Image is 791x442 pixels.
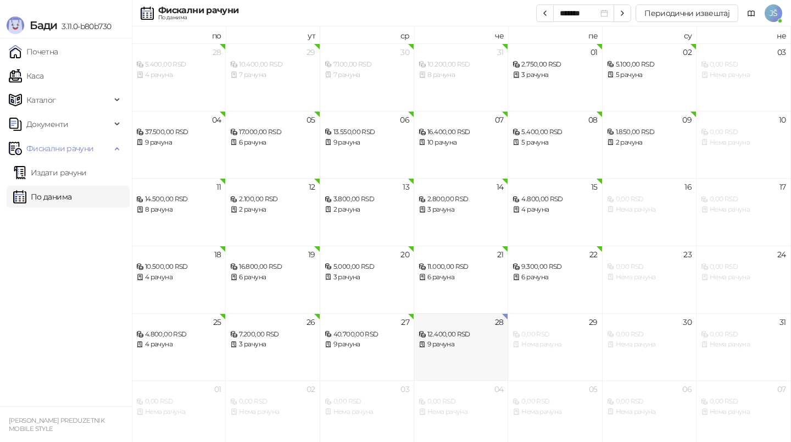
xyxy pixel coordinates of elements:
div: 04 [212,116,221,124]
small: [PERSON_NAME] PREDUZETNIK MOBILE STYLE [9,417,104,433]
div: 0,00 RSD [701,59,786,70]
div: 5.100,00 RSD [607,59,692,70]
div: 6 рачуна [419,272,503,283]
div: 0,00 RSD [419,396,503,407]
div: Нема рачуна [136,407,221,417]
td: 2025-07-28 [132,43,226,111]
div: 7.100,00 RSD [325,59,409,70]
div: 0,00 RSD [701,262,786,272]
div: 11 [216,183,221,191]
div: 03 [777,48,786,56]
div: 01 [214,385,221,393]
a: Издати рачуни [13,162,87,184]
td: 2025-08-23 [603,246,697,313]
div: 9 рачуна [136,137,221,148]
div: Нема рачуна [701,272,786,283]
div: 08 [588,116,598,124]
div: Нема рачуна [701,205,786,215]
div: 28 [213,48,221,56]
span: 3.11.0-b80b730 [57,21,111,31]
div: 10 [779,116,786,124]
div: 06 [400,116,409,124]
div: 14 [497,183,504,191]
div: 5.000,00 RSD [325,262,409,272]
div: Нема рачуна [230,407,315,417]
div: 2 рачуна [607,137,692,148]
div: 29 [307,48,315,56]
td: 2025-08-18 [132,246,226,313]
div: 0,00 RSD [513,396,597,407]
td: 2025-08-19 [226,246,320,313]
img: Logo [7,16,24,34]
div: 30 [400,48,409,56]
div: 10 рачуна [419,137,503,148]
div: 4 рачуна [513,205,597,215]
th: не [697,26,790,43]
td: 2025-08-25 [132,313,226,381]
div: 6 рачуна [513,272,597,283]
div: 2 рачуна [325,205,409,215]
div: Нема рачуна [607,339,692,350]
td: 2025-08-02 [603,43,697,111]
div: 04 [494,385,504,393]
td: 2025-08-20 [320,246,414,313]
span: Фискални рачуни [26,137,93,159]
td: 2025-08-07 [414,111,508,179]
td: 2025-07-30 [320,43,414,111]
div: 11.000,00 RSD [419,262,503,272]
div: Нема рачуна [419,407,503,417]
div: 18 [214,251,221,258]
div: 0,00 RSD [513,329,597,340]
div: 9 рачуна [325,137,409,148]
td: 2025-08-01 [508,43,602,111]
div: 0,00 RSD [701,194,786,205]
td: 2025-08-22 [508,246,602,313]
td: 2025-08-11 [132,178,226,246]
div: 0,00 RSD [607,396,692,407]
div: 03 [400,385,409,393]
div: 06 [682,385,692,393]
div: 16.800,00 RSD [230,262,315,272]
div: 10.500,00 RSD [136,262,221,272]
div: Нема рачуна [607,407,692,417]
div: 2.800,00 RSD [419,194,503,205]
div: 9 рачуна [419,339,503,350]
div: 02 [683,48,692,56]
td: 2025-08-31 [697,313,790,381]
div: 0,00 RSD [701,396,786,407]
div: 10.400,00 RSD [230,59,315,70]
td: 2025-08-21 [414,246,508,313]
div: 26 [307,318,315,326]
div: 29 [589,318,598,326]
div: 27 [401,318,409,326]
span: Бади [30,19,57,32]
div: 9 рачуна [325,339,409,350]
div: 0,00 RSD [607,194,692,205]
div: 13 [403,183,409,191]
div: 20 [400,251,409,258]
div: 2 рачуна [230,205,315,215]
div: 15 [591,183,598,191]
span: Каталог [26,89,56,111]
div: 9.300,00 RSD [513,262,597,272]
td: 2025-08-24 [697,246,790,313]
div: 30 [683,318,692,326]
div: 31 [779,318,786,326]
div: 37.500,00 RSD [136,127,221,137]
td: 2025-08-27 [320,313,414,381]
button: Периодични извештај [636,4,738,22]
td: 2025-08-12 [226,178,320,246]
div: 0,00 RSD [136,396,221,407]
div: 0,00 RSD [701,329,786,340]
div: 05 [589,385,598,393]
div: 7 рачуна [230,70,315,80]
td: 2025-07-31 [414,43,508,111]
td: 2025-08-28 [414,313,508,381]
td: 2025-08-08 [508,111,602,179]
div: Нема рачуна [607,205,692,215]
div: Нема рачуна [701,339,786,350]
div: 25 [213,318,221,326]
div: 0,00 RSD [701,127,786,137]
td: 2025-08-10 [697,111,790,179]
th: ут [226,26,320,43]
